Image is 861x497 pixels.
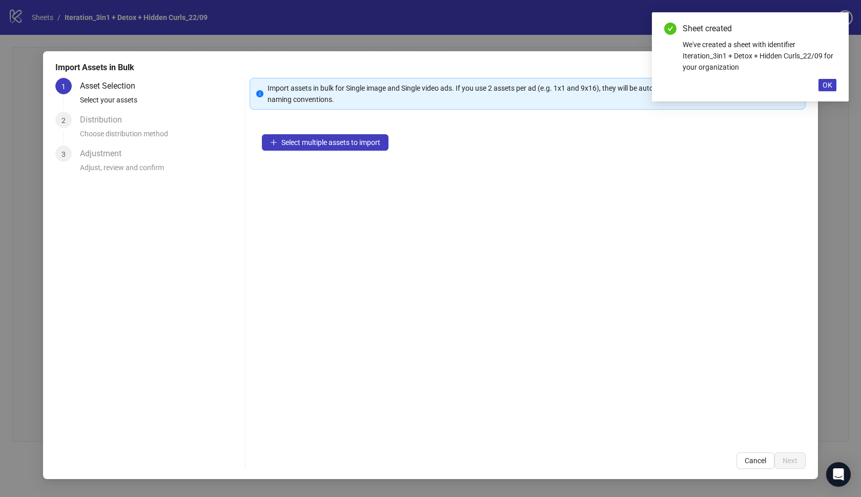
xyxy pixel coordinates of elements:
div: Import Assets in Bulk [55,61,806,74]
div: Choose distribution method [80,128,241,146]
span: 3 [61,150,66,158]
div: We've created a sheet with identifier Iteration_3in1 + Detox + Hidden Curls_22/09 for your organi... [683,39,836,73]
div: Distribution [80,112,130,128]
div: Adjust, review and confirm [80,162,241,179]
span: info-circle [256,90,263,97]
span: 1 [61,82,66,91]
a: Close [825,23,836,34]
div: Import assets in bulk for Single image and Single video ads. If you use 2 assets per ad (e.g. 1x1... [268,82,799,105]
span: plus [270,139,277,146]
span: 2 [61,116,66,125]
span: check-circle [664,23,676,35]
div: Asset Selection [80,78,143,94]
button: OK [818,79,836,91]
span: Cancel [745,457,766,465]
div: Open Intercom Messenger [826,462,851,487]
span: Select multiple assets to import [281,138,380,147]
button: Next [774,452,806,469]
span: OK [823,81,832,89]
div: Adjustment [80,146,130,162]
div: Select your assets [80,94,241,112]
button: Cancel [736,452,774,469]
div: Sheet created [683,23,836,35]
button: Select multiple assets to import [262,134,388,151]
